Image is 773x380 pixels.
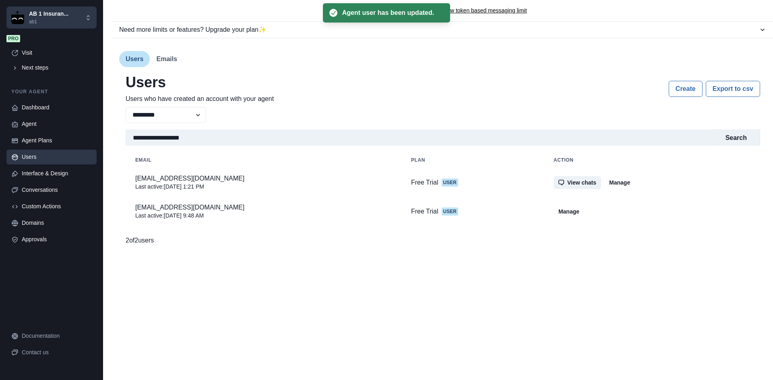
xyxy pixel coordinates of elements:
[135,212,392,220] p: Last active : [DATE] 9:48 AM
[119,25,759,35] div: Need more limits or features? Upgrade your plan ✨
[135,183,392,191] p: Last active : [DATE] 1:21 PM
[411,179,438,187] p: Free Trial
[6,6,97,29] button: Chakra UIAB 1 Insuran...ab1
[22,332,92,340] div: Documentation
[150,51,184,67] button: Emails
[554,205,584,218] button: Manage
[401,152,544,168] th: plan
[22,103,92,112] div: Dashboard
[554,176,601,189] button: View chats
[22,64,92,72] div: Next steps
[22,136,92,145] div: Agent Plans
[22,348,92,357] div: Contact us
[11,11,24,24] img: Chakra UI
[126,152,401,168] th: email
[119,51,150,67] button: Users
[442,179,458,187] span: User
[342,8,434,18] div: Agent user has been updated.
[706,81,760,97] button: Export to csv
[22,219,92,227] div: Domains
[442,207,458,216] span: User
[604,176,635,189] button: Manage
[126,236,154,245] p: 2 of 2 users
[22,169,92,178] div: Interface & Design
[6,88,97,95] p: Your agent
[544,152,760,168] th: Action
[6,35,20,42] span: Pro
[376,6,527,15] a: Agents working together + new token based messaging limit
[22,120,92,128] div: Agent
[22,153,92,161] div: Users
[22,202,92,211] div: Custom Actions
[411,207,438,216] p: Free Trial
[22,235,92,244] div: Approvals
[22,49,92,57] div: Visit
[126,74,274,91] h2: Users
[113,22,773,38] button: Need more limits or features? Upgrade your plan✨
[126,94,274,104] p: Users who have created an account with your agent
[135,175,392,183] p: [EMAIL_ADDRESS][DOMAIN_NAME]
[6,329,97,343] a: Documentation
[29,10,68,18] p: AB 1 Insuran...
[719,129,753,146] button: Search
[29,18,68,25] p: ab1
[135,203,392,212] p: [EMAIL_ADDRESS][DOMAIN_NAME]
[669,81,703,97] button: Create
[22,186,92,194] div: Conversations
